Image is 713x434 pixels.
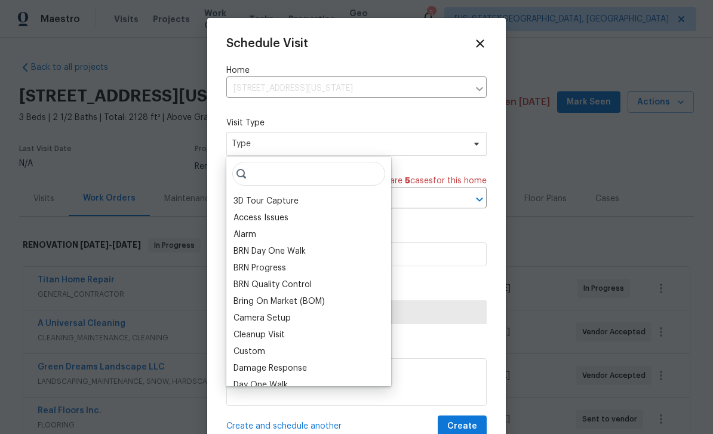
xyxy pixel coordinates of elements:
[233,346,265,358] div: Custom
[233,195,299,207] div: 3D Tour Capture
[232,138,464,150] span: Type
[233,379,288,391] div: Day One Walk
[447,419,477,434] span: Create
[226,117,487,129] label: Visit Type
[233,229,256,241] div: Alarm
[233,212,288,224] div: Access Issues
[474,37,487,50] span: Close
[233,329,285,341] div: Cleanup Visit
[226,64,487,76] label: Home
[471,191,488,208] button: Open
[226,420,342,432] span: Create and schedule another
[226,38,308,50] span: Schedule Visit
[233,362,307,374] div: Damage Response
[233,245,306,257] div: BRN Day One Walk
[367,175,487,187] span: There are case s for this home
[226,79,469,98] input: Enter in an address
[405,177,410,185] span: 5
[233,312,291,324] div: Camera Setup
[233,296,325,307] div: Bring On Market (BOM)
[233,279,312,291] div: BRN Quality Control
[233,262,286,274] div: BRN Progress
